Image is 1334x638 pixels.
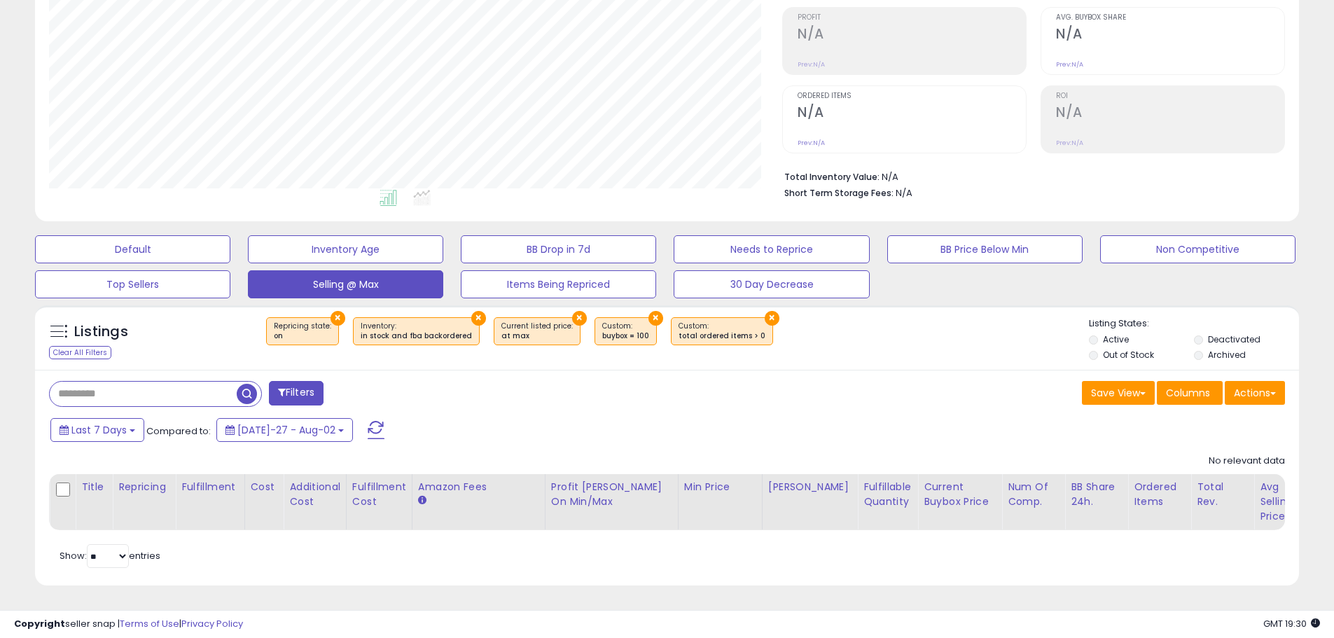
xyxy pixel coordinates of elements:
div: Fulfillment [181,480,238,494]
button: × [765,311,779,326]
h2: N/A [798,104,1026,123]
li: N/A [784,167,1274,184]
button: Non Competitive [1100,235,1295,263]
p: Listing States: [1089,317,1299,331]
div: Title [81,480,106,494]
button: Inventory Age [248,235,443,263]
span: Repricing state : [274,321,331,342]
span: ROI [1056,92,1284,100]
label: Archived [1208,349,1246,361]
button: Actions [1225,381,1285,405]
span: Show: entries [60,549,160,562]
th: The percentage added to the cost of goods (COGS) that forms the calculator for Min & Max prices. [545,474,678,530]
span: Last 7 Days [71,423,127,437]
div: Cost [251,480,278,494]
span: Custom: [679,321,765,342]
a: Terms of Use [120,617,179,630]
b: Total Inventory Value: [784,171,880,183]
button: Columns [1157,381,1223,405]
div: Num of Comp. [1008,480,1059,509]
div: Additional Cost [289,480,340,509]
div: Profit [PERSON_NAME] on Min/Max [551,480,672,509]
span: Current listed price : [501,321,573,342]
button: Save View [1082,381,1155,405]
button: Items Being Repriced [461,270,656,298]
button: BB Price Below Min [887,235,1083,263]
label: Deactivated [1208,333,1260,345]
div: buybox = 100 [602,331,649,341]
strong: Copyright [14,617,65,630]
button: Last 7 Days [50,418,144,442]
span: [DATE]-27 - Aug-02 [237,423,335,437]
button: Filters [269,381,324,405]
span: Custom: [602,321,649,342]
span: 2025-08-10 19:30 GMT [1263,617,1320,630]
button: Selling @ Max [248,270,443,298]
h2: N/A [798,26,1026,45]
button: Needs to Reprice [674,235,869,263]
button: Top Sellers [35,270,230,298]
div: Amazon Fees [418,480,539,494]
h2: N/A [1056,26,1284,45]
span: Compared to: [146,424,211,438]
button: × [331,311,345,326]
label: Out of Stock [1103,349,1154,361]
h5: Listings [74,322,128,342]
div: Current Buybox Price [924,480,996,509]
span: N/A [896,186,912,200]
span: Profit [798,14,1026,22]
button: [DATE]-27 - Aug-02 [216,418,353,442]
div: total ordered items > 0 [679,331,765,341]
div: Total Rev. [1197,480,1248,509]
div: seller snap | | [14,618,243,631]
button: BB Drop in 7d [461,235,656,263]
button: 30 Day Decrease [674,270,869,298]
div: Fulfillable Quantity [863,480,912,509]
small: Prev: N/A [798,60,825,69]
small: Prev: N/A [1056,139,1083,147]
small: Prev: N/A [798,139,825,147]
b: Short Term Storage Fees: [784,187,894,199]
div: at max [501,331,573,341]
div: No relevant data [1209,455,1285,468]
span: Inventory : [361,321,472,342]
button: × [572,311,587,326]
label: Active [1103,333,1129,345]
button: × [648,311,663,326]
div: Avg Selling Price [1260,480,1311,524]
div: Ordered Items [1134,480,1185,509]
div: Repricing [118,480,169,494]
div: BB Share 24h. [1071,480,1122,509]
span: Avg. Buybox Share [1056,14,1284,22]
div: on [274,331,331,341]
div: in stock and fba backordered [361,331,472,341]
small: Amazon Fees. [418,494,426,507]
span: Ordered Items [798,92,1026,100]
button: × [471,311,486,326]
h2: N/A [1056,104,1284,123]
div: Clear All Filters [49,346,111,359]
small: Prev: N/A [1056,60,1083,69]
div: Fulfillment Cost [352,480,406,509]
div: [PERSON_NAME] [768,480,852,494]
button: Default [35,235,230,263]
a: Privacy Policy [181,617,243,630]
span: Columns [1166,386,1210,400]
div: Min Price [684,480,756,494]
